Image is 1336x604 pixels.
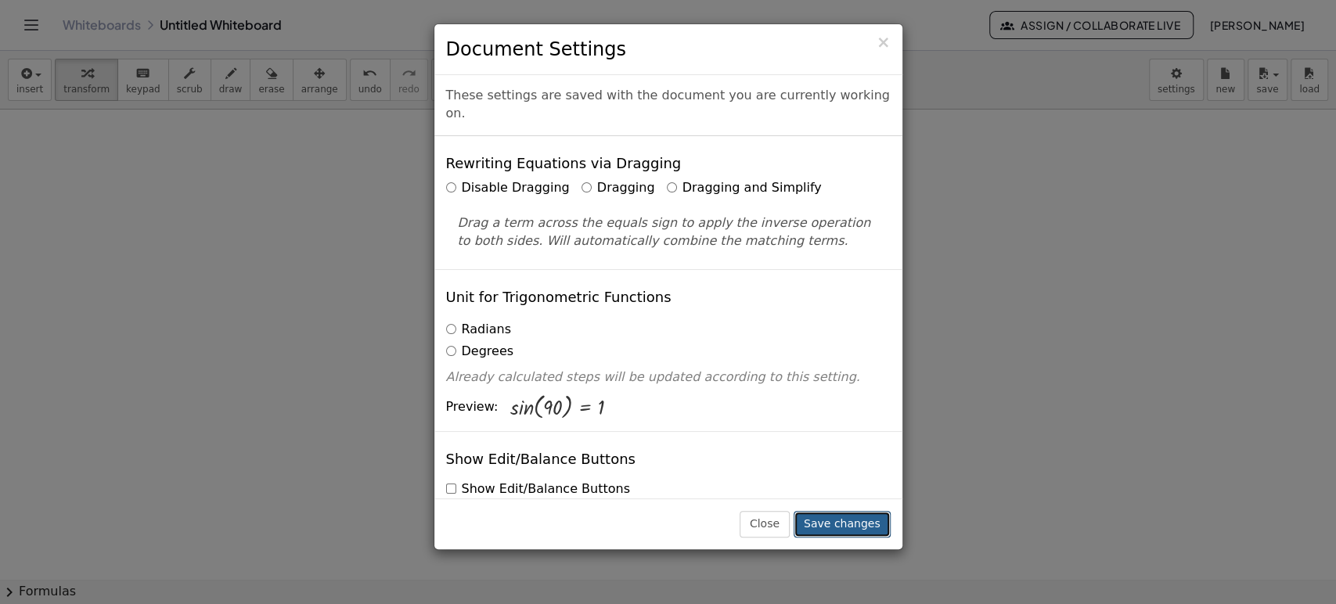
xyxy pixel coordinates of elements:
label: Radians [446,321,511,339]
input: Degrees [446,346,456,356]
h3: Document Settings [446,36,891,63]
input: Radians [446,324,456,334]
input: Dragging and Simplify [667,182,677,192]
label: Dragging and Simplify [667,179,822,197]
button: Close [740,511,790,537]
span: × [877,33,891,52]
p: Already calculated steps will be updated according to this setting. [446,369,891,386]
h4: Rewriting Equations via Dragging [446,156,682,171]
input: Dragging [582,182,592,192]
h4: Unit for Trigonometric Functions [446,289,672,305]
span: Preview: [446,398,499,416]
p: Drag a term across the equals sign to apply the inverse operation to both sides. Will automatical... [458,214,879,250]
label: Degrees [446,343,514,361]
label: Show Edit/Balance Buttons [446,480,630,498]
label: Disable Dragging [446,179,570,197]
button: Close [877,34,891,51]
input: Disable Dragging [446,182,456,192]
button: Save changes [794,511,891,537]
label: Dragging [582,179,655,197]
input: Show Edit/Balance Buttons [446,484,456,494]
div: These settings are saved with the document you are currently working on. [434,75,902,136]
h4: Show Edit/Balance Buttons [446,451,636,467]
